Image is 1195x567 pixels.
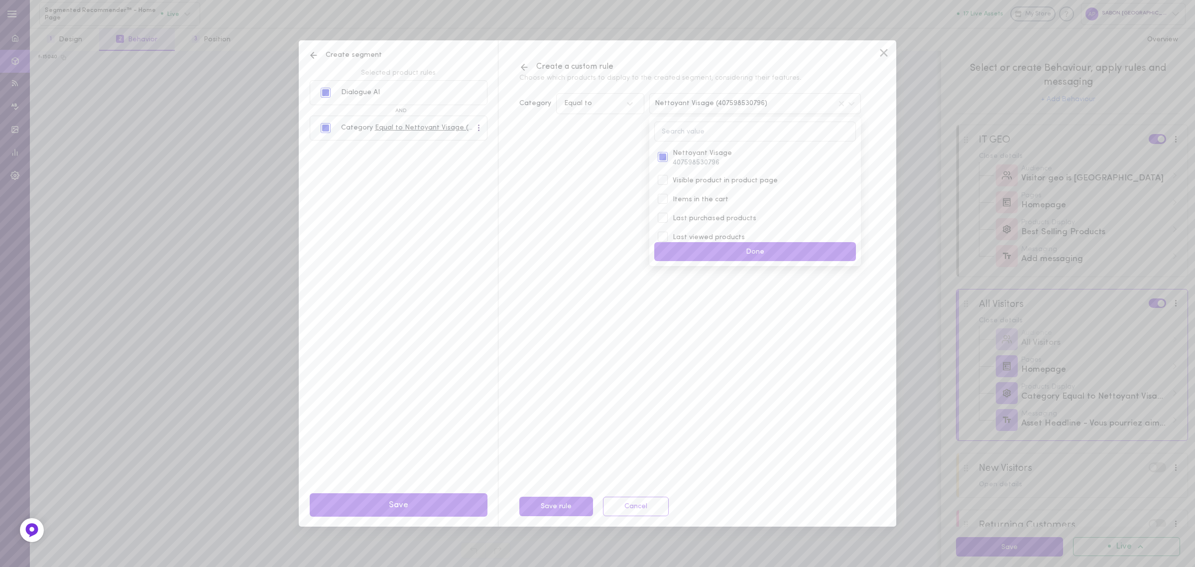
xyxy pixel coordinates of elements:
[519,61,875,72] span: Create a custom rule
[603,497,669,516] button: Cancel
[375,124,405,132] span: Equal to
[654,242,856,262] button: Done
[341,125,476,132] div: Category
[654,122,856,141] input: Search value
[517,100,554,107] div: Category
[519,74,875,83] span: Choose which products to display to the created segment, considering their features.
[310,493,487,517] button: Save
[310,68,487,78] span: Selected product rules
[673,233,856,243] span: Last viewed products
[341,89,380,96] div: Dialogue AI
[673,159,719,166] span: 407598530796
[405,124,517,132] span: Nettoyant Visage (407598530796)
[655,100,767,107] span: Nettoyant Visage (407598530796)
[673,148,856,158] span: Nettoyant Visage
[673,176,856,186] span: Visible product in product page
[564,100,592,107] div: Equal to
[519,497,593,516] button: Save rule
[309,50,382,60] span: Create segment
[24,523,39,538] img: Feedback Button
[673,214,856,224] span: Last purchased products
[673,195,856,205] span: Items in the cart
